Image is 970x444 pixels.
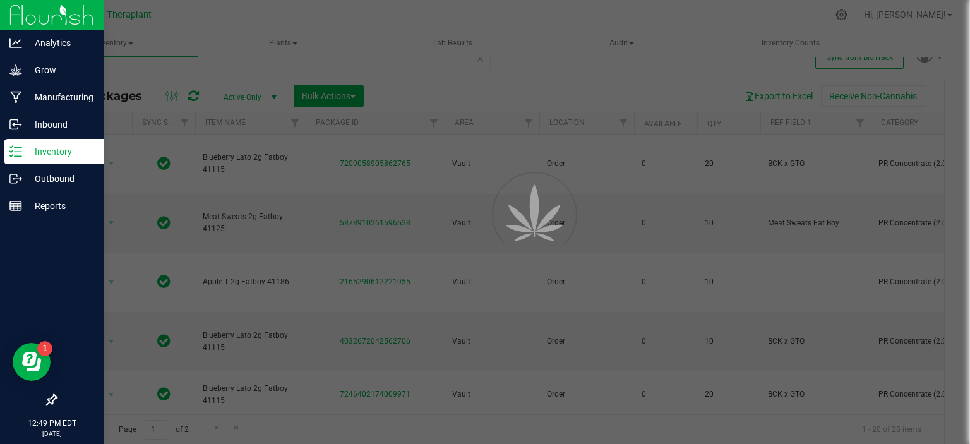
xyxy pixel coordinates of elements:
inline-svg: Outbound [9,172,22,185]
p: Reports [22,198,98,213]
iframe: Resource center unread badge [37,341,52,356]
inline-svg: Inbound [9,118,22,131]
p: Manufacturing [22,90,98,105]
p: Grow [22,63,98,78]
p: Analytics [22,35,98,51]
p: Inventory [22,144,98,159]
inline-svg: Manufacturing [9,91,22,104]
p: Outbound [22,171,98,186]
inline-svg: Inventory [9,145,22,158]
inline-svg: Analytics [9,37,22,49]
p: Inbound [22,117,98,132]
inline-svg: Reports [9,200,22,212]
iframe: Resource center [13,343,51,381]
inline-svg: Grow [9,64,22,76]
p: 12:49 PM EDT [6,417,98,429]
p: [DATE] [6,429,98,438]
